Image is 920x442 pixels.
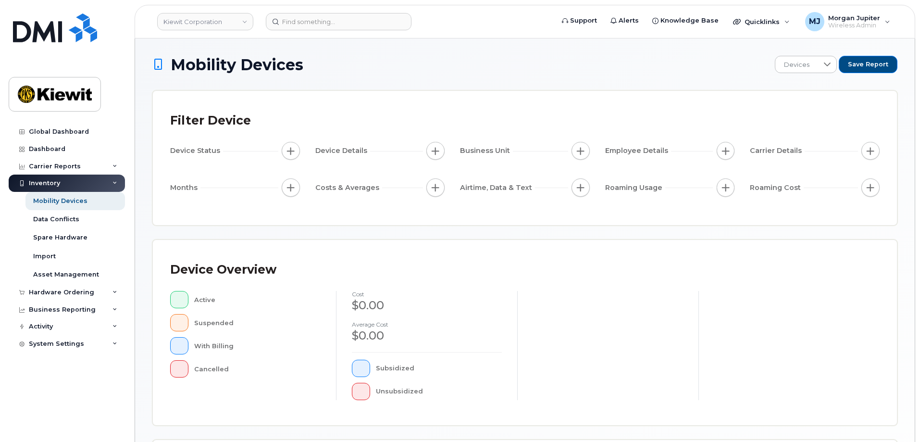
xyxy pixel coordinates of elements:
div: $0.00 [352,297,502,314]
div: Subsidized [376,360,502,377]
div: Cancelled [194,360,321,378]
span: Carrier Details [750,146,805,156]
span: Airtime, Data & Text [460,183,535,193]
span: Costs & Averages [315,183,382,193]
span: Devices [775,56,818,74]
h4: cost [352,291,502,297]
span: Save Report [848,60,888,69]
span: Device Status [170,146,223,156]
div: With Billing [194,337,321,354]
span: Device Details [315,146,370,156]
span: Employee Details [605,146,671,156]
button: Save Report [839,56,897,73]
div: Device Overview [170,257,276,282]
span: Mobility Devices [171,56,303,73]
span: Months [170,183,200,193]
div: Suspended [194,314,321,331]
h4: Average cost [352,321,502,328]
div: $0.00 [352,328,502,344]
div: Unsubsidized [376,383,502,400]
span: Roaming Cost [750,183,804,193]
span: Business Unit [460,146,513,156]
div: Active [194,291,321,308]
span: Roaming Usage [605,183,665,193]
div: Filter Device [170,108,251,133]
